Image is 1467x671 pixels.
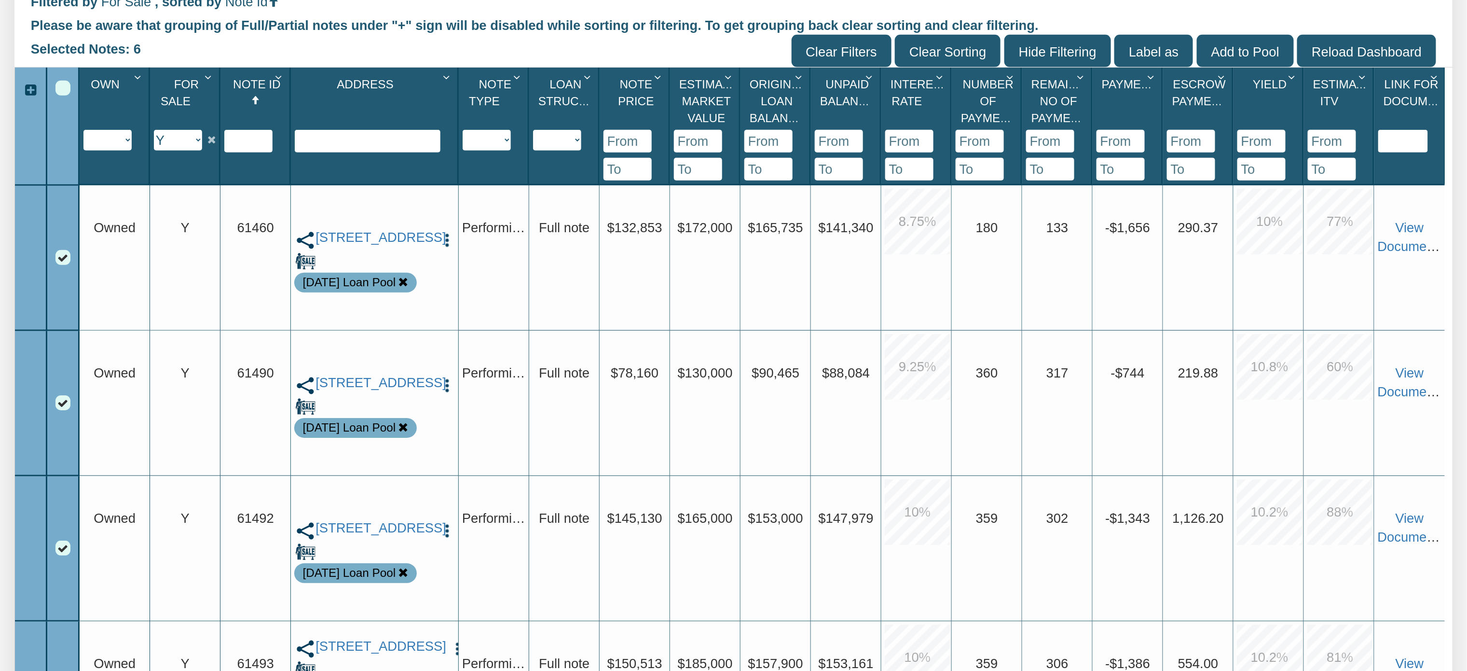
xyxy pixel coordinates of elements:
a: 2943 South Walcott Drive, Indianapolis, IN, 46203 [315,230,434,246]
span: For Sale [161,78,199,108]
div: Please be aware that grouping of Full/Partial notes under "+" sign will be disabled while sorting... [31,11,1436,35]
span: Full note [539,365,590,380]
span: Performing [462,656,527,671]
div: Payment(P&I) Sort None [1097,71,1162,130]
div: Column Menu [271,68,289,85]
div: Sort None [1237,71,1302,181]
div: Sort None [885,71,950,181]
span: Owned [94,656,136,671]
button: Press to open the note menu [439,230,455,249]
span: $165,735 [748,220,803,235]
span: $130,000 [678,365,733,380]
input: To [1237,158,1286,181]
input: To [1097,158,1145,181]
input: From [603,130,652,153]
img: share.svg [295,521,315,541]
input: To [885,158,933,181]
span: Y [181,656,190,671]
div: Sort None [295,71,457,153]
input: Label as [1114,35,1193,67]
div: Sort None [1097,71,1162,181]
img: cell-menu.png [439,523,455,539]
div: Column Menu [580,68,598,85]
a: 712 Ave M, S. Houston, TX, 77587 [315,639,444,655]
div: 10.8 [1237,334,1302,400]
div: Interest Rate Sort None [885,71,950,130]
img: share.svg [295,230,315,251]
img: share.svg [295,376,315,396]
div: Column Menu [1284,68,1302,85]
div: Sort None [674,71,739,181]
div: 77.0 [1307,189,1373,254]
div: Column Menu [932,68,950,85]
span: Owned [94,510,136,525]
span: Y [181,220,190,235]
input: Reload Dashboard [1297,35,1436,67]
div: Sort None [744,71,809,181]
div: Loan Structure Sort None [533,71,598,130]
div: 10.0 [1237,189,1302,254]
span: Y [181,365,190,380]
div: Link For Documents Sort None [1378,71,1445,130]
div: Number Of Payments Sort None [956,71,1021,130]
span: Estimated Market Value [679,78,745,125]
div: Remaining No Of Payments Sort None [1026,71,1091,130]
span: Remaining No Of Payments [1031,78,1098,125]
div: Column Menu [1426,68,1444,85]
a: 2409 Morningside, Pasadena, TX, 77506 [315,520,434,536]
input: From [1237,130,1286,153]
a: View Documents [1378,220,1444,253]
div: Yield Sort None [1237,71,1302,130]
img: cell-menu.png [439,232,455,248]
div: 60.0 [1307,334,1373,400]
span: 61492 [237,510,274,525]
div: Note Type Sort None [463,71,528,130]
div: Column Menu [650,68,668,85]
span: $185,000 [678,656,733,671]
div: Sort None [154,71,219,151]
div: 9.25 [885,334,950,400]
div: Column Menu [1355,68,1372,85]
div: 10.0 [885,479,950,545]
span: Full note [539,220,590,235]
button: Press to open the note menu [439,375,455,394]
input: To [744,158,793,181]
div: Estimated Itv Sort None [1308,71,1373,130]
span: 554.00 [1178,656,1219,671]
div: Note is contained in the pool 9-25-25 Loan Pool [303,565,396,582]
input: To [1308,158,1356,181]
img: cell-menu.png [439,377,455,393]
span: 1,126.20 [1172,510,1224,525]
span: 360 [976,365,998,380]
span: Sort Ascending [247,95,266,107]
span: $145,130 [607,510,662,525]
img: share.svg [295,639,315,659]
div: Sort None [1026,71,1091,181]
div: Column Menu [791,68,809,85]
input: From [1097,130,1145,153]
span: Note Type [469,78,511,108]
div: Selected Notes: 6 [31,35,148,63]
div: Escrow Payment Sort None [1167,71,1232,130]
span: $88,084 [822,365,870,380]
div: Column Menu [130,68,148,85]
div: Sort None [603,71,669,181]
input: From [674,130,722,153]
div: Sort None [1378,71,1445,153]
div: Note Id Sort Ascending [224,71,289,130]
span: Link For Documents [1384,78,1459,108]
span: Performing [462,220,527,235]
span: Note Price [618,78,654,108]
span: Owned [94,365,136,380]
div: Note is contained in the pool 9-25-25 Loan Pool [303,274,396,291]
button: Press to open the note menu [439,520,455,539]
span: $153,161 [819,656,874,671]
div: Column Menu [1002,68,1020,85]
input: Add to Pool [1197,35,1294,67]
div: Row 3, Row Selection Checkbox [55,541,70,556]
div: Note Price Sort None [603,71,669,130]
span: Address [337,78,394,91]
span: Owned [94,220,136,235]
span: Interest Rate [891,78,948,108]
span: Y [181,510,190,525]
